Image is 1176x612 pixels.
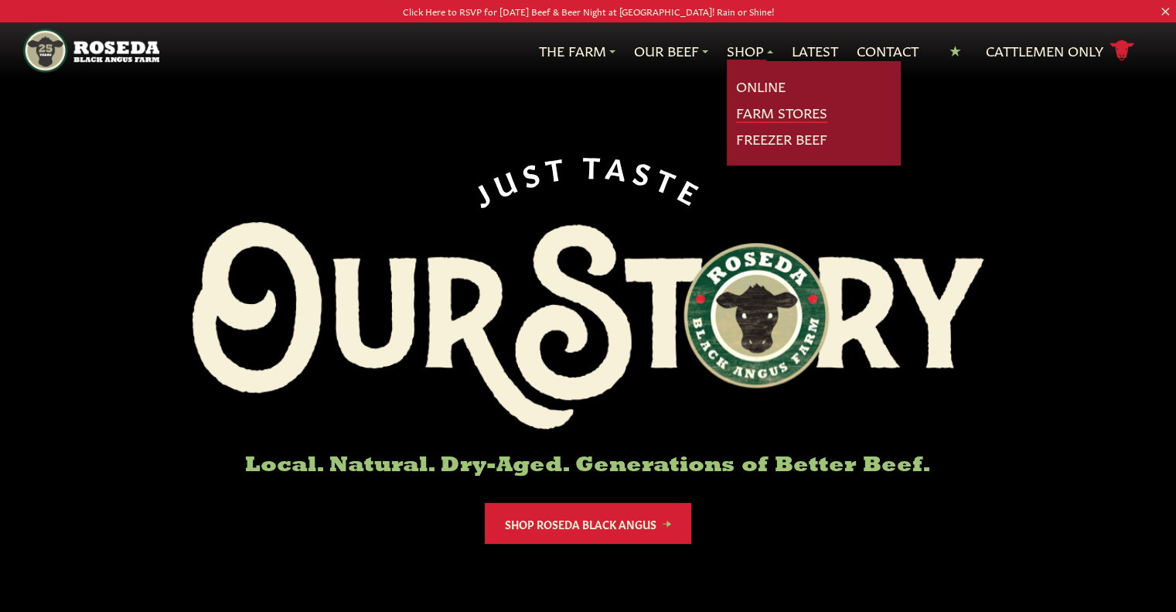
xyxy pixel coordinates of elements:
span: S [517,153,547,189]
a: Online [736,77,786,97]
a: Freezer Beef [736,129,827,149]
a: The Farm [539,41,615,61]
img: https://roseda.com/wp-content/uploads/2021/05/roseda-25-header.png [23,29,159,73]
span: J [466,173,499,210]
a: Farm Stores [736,103,827,123]
a: Latest [792,41,838,61]
a: Contact [857,41,919,61]
span: T [543,149,571,183]
span: U [487,160,524,200]
span: T [582,149,607,180]
a: Shop [727,41,773,61]
span: T [652,161,686,199]
a: Cattlemen Only [986,37,1134,64]
img: Roseda Black Aangus Farm [193,222,984,429]
div: JUST TASTE [465,149,711,210]
a: Our Beef [634,41,708,61]
nav: Main Navigation [23,22,1152,79]
p: Click Here to RSVP for [DATE] Beef & Beer Night at [GEOGRAPHIC_DATA]! Rain or Shine! [59,3,1117,19]
span: E [674,172,710,210]
a: Shop Roseda Black Angus [485,503,691,544]
span: S [630,154,660,190]
span: A [604,149,634,183]
h6: Local. Natural. Dry-Aged. Generations of Better Beef. [193,454,984,478]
